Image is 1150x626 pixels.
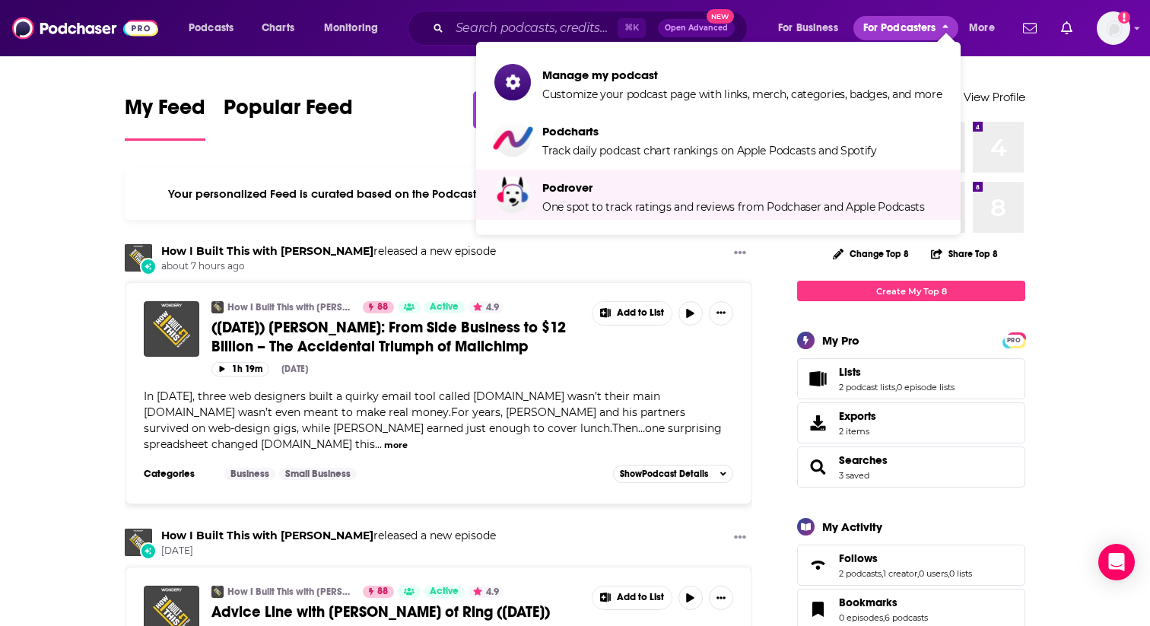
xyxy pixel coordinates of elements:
button: 4.9 [469,586,504,598]
a: Show notifications dropdown [1055,15,1079,41]
a: 6 podcasts [885,612,928,623]
button: open menu [767,16,857,40]
span: Active [430,300,459,315]
a: Lists [839,365,955,379]
a: 88 [363,586,394,598]
h3: released a new episode [161,529,496,543]
button: Show profile menu [1097,11,1130,45]
a: How I Built This with Guy Raz [161,529,373,542]
div: My Pro [822,333,859,348]
span: New [707,9,734,24]
span: Charts [262,17,294,39]
a: How I Built This with [PERSON_NAME] [227,301,353,313]
span: , [895,382,897,392]
span: ⌘ K [618,18,646,38]
button: more [384,439,408,452]
button: ShowPodcast Details [613,465,733,483]
span: [DATE] [161,545,496,558]
a: 3 saved [839,470,869,481]
h3: released a new episode [161,244,496,259]
span: Podcharts [542,124,877,138]
a: (July 2021) Ben Chestnut: From Side Business to $12 Billion – The Accidental Triumph of Mailchimp [144,301,199,357]
span: , [948,568,949,579]
img: How I Built This with Guy Raz [211,301,224,313]
button: Share Top 8 [930,239,999,269]
a: Active [424,586,465,598]
div: My Activity [822,520,882,534]
button: Show More Button [709,586,733,610]
span: For Podcasters [863,17,936,39]
a: Searches [839,453,888,467]
a: How I Built This with Guy Raz [161,244,373,258]
span: Searches [797,446,1025,488]
img: User Profile [1097,11,1130,45]
span: Customize your podcast page with links, merch, categories, badges, and more [542,87,942,101]
span: Active [430,584,459,599]
span: More [969,17,995,39]
a: 2 podcasts [839,568,882,579]
button: 4.9 [469,301,504,313]
a: 0 users [919,568,948,579]
a: Bookmarks [839,596,928,609]
a: How I Built This with [PERSON_NAME] [227,586,353,598]
span: Follows [839,551,878,565]
span: Exports [839,409,876,423]
span: Add to List [617,307,664,319]
img: How I Built This with Guy Raz [211,586,224,598]
a: Small Business [279,468,357,480]
span: Podcasts [189,17,233,39]
button: Change Top 8 [824,244,918,263]
div: Open Intercom Messenger [1098,544,1135,580]
span: PRO [1005,335,1023,346]
a: Lists [802,368,833,389]
img: podrover.png [497,177,529,208]
a: Bookmarks [802,599,833,620]
span: Lists [839,365,861,379]
a: 0 episodes [839,612,883,623]
a: Charts [252,16,303,40]
div: New Episode [140,542,157,559]
a: View Profile [964,90,1025,104]
span: Popular Feed [224,94,353,129]
span: 2 items [839,426,876,437]
a: Business [224,468,275,480]
a: Popular Feed [224,94,353,141]
a: Follows [802,555,833,576]
div: Your personalized Feed is curated based on the Podcasts, Creators, Users, and Lists that you Follow. [125,168,752,220]
svg: Add a profile image [1118,11,1130,24]
span: In [DATE], three web designers built a quirky email tool called [DOMAIN_NAME] wasn’t their main [... [144,389,722,451]
a: Searches [802,456,833,478]
span: My Feed [125,94,205,129]
a: Show notifications dropdown [1017,15,1043,41]
span: Add to List [617,592,664,603]
div: New Episode [140,258,157,275]
span: Show Podcast Details [620,469,708,479]
a: My Feed [125,94,205,141]
a: 0 lists [949,568,972,579]
span: 88 [377,584,388,599]
span: Exports [802,412,833,434]
button: open menu [178,16,253,40]
span: Bookmarks [839,596,897,609]
span: Follows [797,545,1025,586]
span: Track daily podcast chart rankings on Apple Podcasts and Spotify [542,144,877,157]
span: Podrover [542,180,925,195]
img: podcharts.png [492,125,533,152]
img: How I Built This with Guy Raz [125,529,152,556]
span: For Business [778,17,838,39]
button: Show More Button [709,301,733,326]
span: Manage my podcast [542,68,942,82]
a: Exports [797,402,1025,443]
span: Logged in as BerkMarc [1097,11,1130,45]
div: Search podcasts, credits, & more... [422,11,762,46]
span: Advice Line with [PERSON_NAME] of Ring ([DATE]) [211,602,550,621]
button: 1h 19m [211,362,269,377]
a: Follows [839,551,972,565]
a: 88 [363,301,394,313]
img: Podchaser - Follow, Share and Rate Podcasts [12,14,158,43]
button: close menu [853,16,958,40]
